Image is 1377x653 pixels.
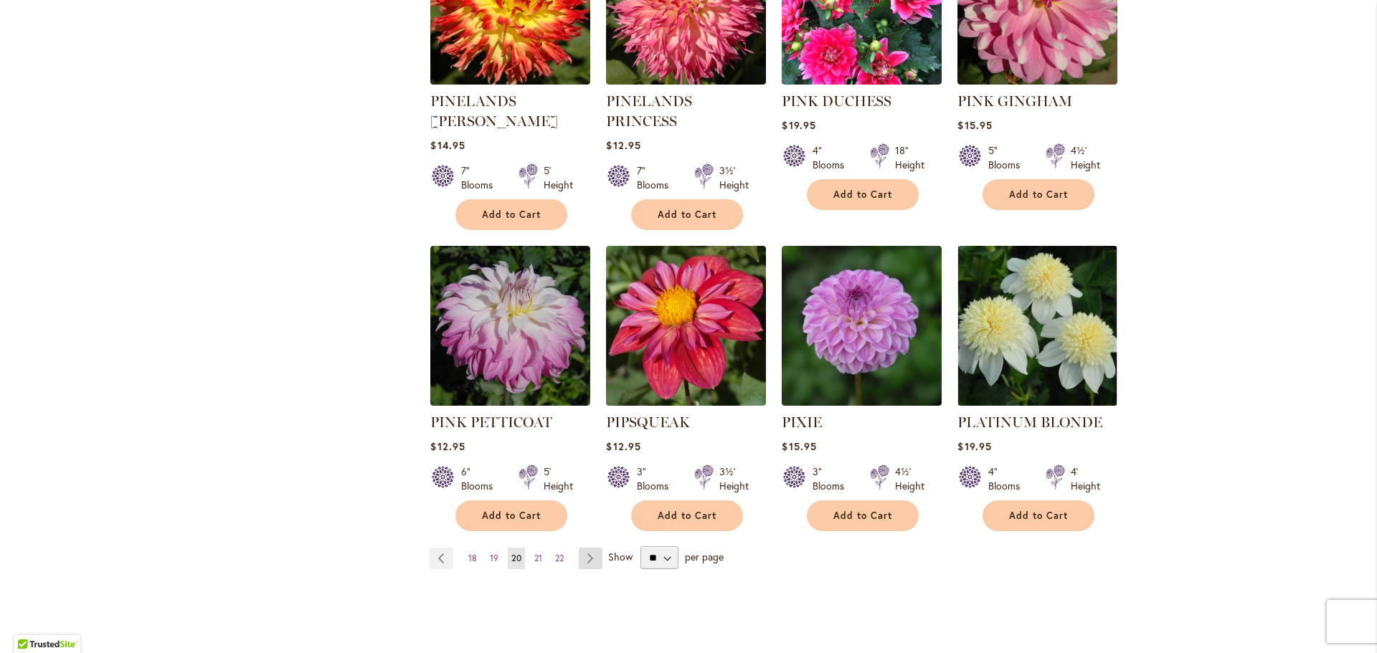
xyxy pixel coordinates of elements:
[555,553,564,563] span: 22
[957,395,1117,409] a: PLATINUM BLONDE
[430,74,590,87] a: PINELANDS PAM
[606,74,766,87] a: PINELANDS PRINCESS
[430,246,590,406] img: Pink Petticoat
[833,510,892,522] span: Add to Cart
[606,414,690,431] a: PIPSQUEAK
[430,414,552,431] a: PINK PETTICOAT
[685,550,724,563] span: per page
[1071,143,1100,172] div: 4½' Height
[606,138,640,152] span: $12.95
[719,464,749,493] div: 3½' Height
[490,553,498,563] span: 19
[534,553,542,563] span: 21
[606,439,640,453] span: $12.95
[957,92,1072,110] a: PINK GINGHAM
[486,548,502,569] a: 19
[606,395,766,409] a: PIPSQUEAK
[895,464,924,493] div: 4½' Height
[482,209,541,221] span: Add to Cart
[988,143,1028,172] div: 5" Blooms
[468,553,477,563] span: 18
[782,74,942,87] a: PINK DUCHESS
[482,510,541,522] span: Add to Cart
[430,138,465,152] span: $14.95
[658,209,716,221] span: Add to Cart
[461,163,501,192] div: 7" Blooms
[813,464,853,493] div: 3" Blooms
[782,414,822,431] a: PIXIE
[631,500,743,531] button: Add to Cart
[11,602,51,642] iframe: Launch Accessibility Center
[988,464,1028,493] div: 4" Blooms
[782,92,891,110] a: PINK DUCHESS
[782,395,942,409] a: PIXIE
[807,500,919,531] button: Add to Cart
[1009,510,1068,522] span: Add to Cart
[782,246,942,406] img: PIXIE
[544,163,573,192] div: 5' Height
[606,246,766,406] img: PIPSQUEAK
[608,550,633,563] span: Show
[807,179,919,210] button: Add to Cart
[658,510,716,522] span: Add to Cart
[957,118,992,132] span: $15.95
[782,118,815,132] span: $19.95
[606,92,692,130] a: PINELANDS PRINCESS
[833,189,892,201] span: Add to Cart
[455,500,567,531] button: Add to Cart
[511,553,521,563] span: 20
[957,439,991,453] span: $19.95
[813,143,853,172] div: 4" Blooms
[782,439,816,453] span: $15.95
[957,74,1117,87] a: PINK GINGHAM
[544,464,573,493] div: 5' Height
[465,548,481,569] a: 18
[430,395,590,409] a: Pink Petticoat
[1071,464,1100,493] div: 4' Height
[552,548,567,569] a: 22
[461,464,501,493] div: 6" Blooms
[957,414,1102,431] a: PLATINUM BLONDE
[895,143,924,172] div: 18" Height
[983,179,1094,210] button: Add to Cart
[531,548,546,569] a: 21
[1009,189,1068,201] span: Add to Cart
[637,163,677,192] div: 7" Blooms
[430,92,558,130] a: PINELANDS [PERSON_NAME]
[719,163,749,192] div: 3½' Height
[957,246,1117,406] img: PLATINUM BLONDE
[631,199,743,230] button: Add to Cart
[430,439,465,453] span: $12.95
[983,500,1094,531] button: Add to Cart
[455,199,567,230] button: Add to Cart
[637,464,677,493] div: 3" Blooms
